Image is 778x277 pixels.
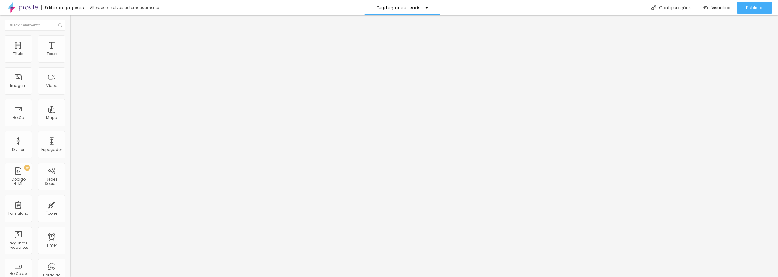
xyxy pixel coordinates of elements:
div: Alterações salvas automaticamente [90,6,160,9]
input: Buscar elemento [5,20,65,31]
span: Publicar [746,5,763,10]
div: Vídeo [46,84,57,88]
div: Imagem [10,84,26,88]
button: Visualizar [697,2,737,14]
div: Perguntas frequentes [6,241,30,250]
img: view-1.svg [703,5,708,10]
div: Espaçador [41,147,62,152]
img: Icone [651,5,656,10]
div: Formulário [8,211,28,216]
div: Mapa [46,116,57,120]
div: Divisor [12,147,24,152]
img: Icone [58,23,62,27]
button: Publicar [737,2,772,14]
div: Editor de páginas [41,5,84,10]
iframe: Editor [70,15,778,277]
div: Texto [47,52,57,56]
div: Código HTML [6,177,30,186]
div: Título [13,52,23,56]
div: Botão [13,116,24,120]
span: Visualizar [711,5,731,10]
p: Captação de Leads [376,5,421,10]
div: Redes Sociais [40,177,64,186]
div: Timer [46,243,57,248]
div: Ícone [46,211,57,216]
